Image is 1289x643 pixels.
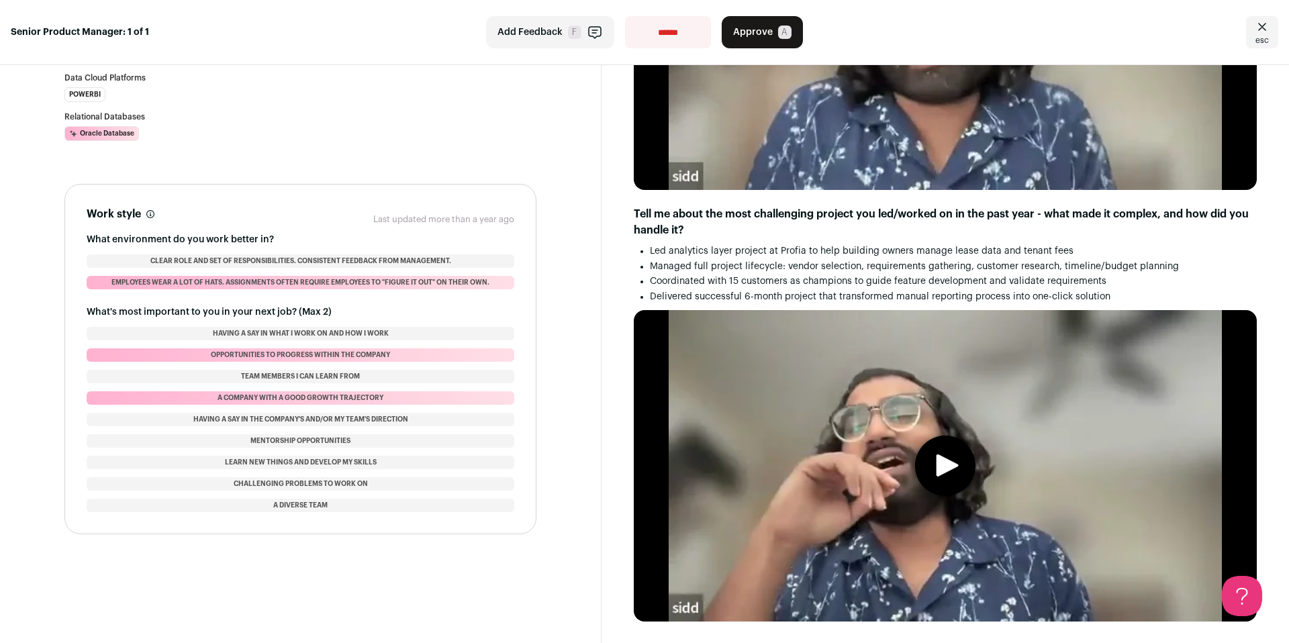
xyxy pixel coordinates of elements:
[650,259,1257,275] li: Managed full project lifecycle: vendor selection, requirements gathering, customer research, time...
[87,413,514,426] li: Having a say in the company's and/or my team's direction
[64,74,536,82] h3: Data Cloud Platforms
[87,477,514,491] li: Challenging problems to work on
[87,254,514,268] li: Clear role and set of responsibilities. Consistent feedback from management.
[87,327,514,340] li: Having a say in what I work on and how I work
[1246,16,1278,48] a: Close
[87,456,514,469] li: Learn new things and develop my skills
[568,26,581,39] span: F
[497,26,563,39] span: Add Feedback
[64,113,536,121] h3: Relational Databases
[778,26,792,39] span: A
[1255,35,1269,46] span: esc
[64,126,139,141] li: Oracle Database
[87,305,514,319] h3: What's most important to you in your next job? (Max 2)
[87,348,514,362] li: Opportunities to progress within the company
[11,26,149,39] strong: Senior Product Manager: 1 of 1
[486,16,614,48] button: Add Feedback F
[87,276,514,289] li: Employees wear a lot of hats. Assignments often require employees to "figure it out" on their own.
[64,87,105,102] li: PowerBI
[634,206,1257,238] h4: Tell me about the most challenging project you led/worked on in the past year - what made it comp...
[650,274,1257,289] li: Coordinated with 15 customers as champions to guide feature development and validate requirements
[733,26,773,39] span: Approve
[650,289,1257,305] li: Delivered successful 6-month project that transformed manual reporting process into one-click sol...
[87,391,514,405] li: A company with a good growth trajectory
[87,233,514,246] h3: What environment do you work better in?
[650,244,1257,259] li: Led analytics layer project at Profia to help building owners manage lease data and tenant fees
[722,16,803,48] button: Approve A
[87,206,141,222] h2: Work style
[1222,576,1262,616] iframe: Help Scout Beacon - Open
[87,434,514,448] li: Mentorship opportunities
[87,499,514,512] li: A diverse team
[373,214,514,225] p: Last updated more than a year ago
[87,370,514,383] li: Team members I can learn from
